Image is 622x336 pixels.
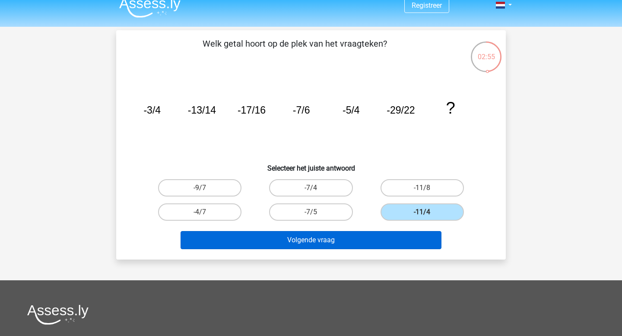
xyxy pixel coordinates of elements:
tspan: -7/6 [293,105,310,116]
label: -7/4 [269,179,352,197]
tspan: -5/4 [343,105,360,116]
tspan: ? [446,98,455,117]
label: -7/5 [269,203,352,221]
tspan: -3/4 [143,105,161,116]
img: Assessly logo [27,304,89,325]
button: Volgende vraag [181,231,442,249]
label: -11/8 [381,179,464,197]
tspan: -29/22 [387,105,415,116]
tspan: -13/14 [188,105,216,116]
label: -4/7 [158,203,241,221]
h6: Selecteer het juiste antwoord [130,157,492,172]
label: -9/7 [158,179,241,197]
tspan: -17/16 [238,105,266,116]
label: -11/4 [381,203,464,221]
div: 02:55 [470,41,502,62]
p: Welk getal hoort op de plek van het vraagteken? [130,37,460,63]
a: Registreer [412,1,442,10]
